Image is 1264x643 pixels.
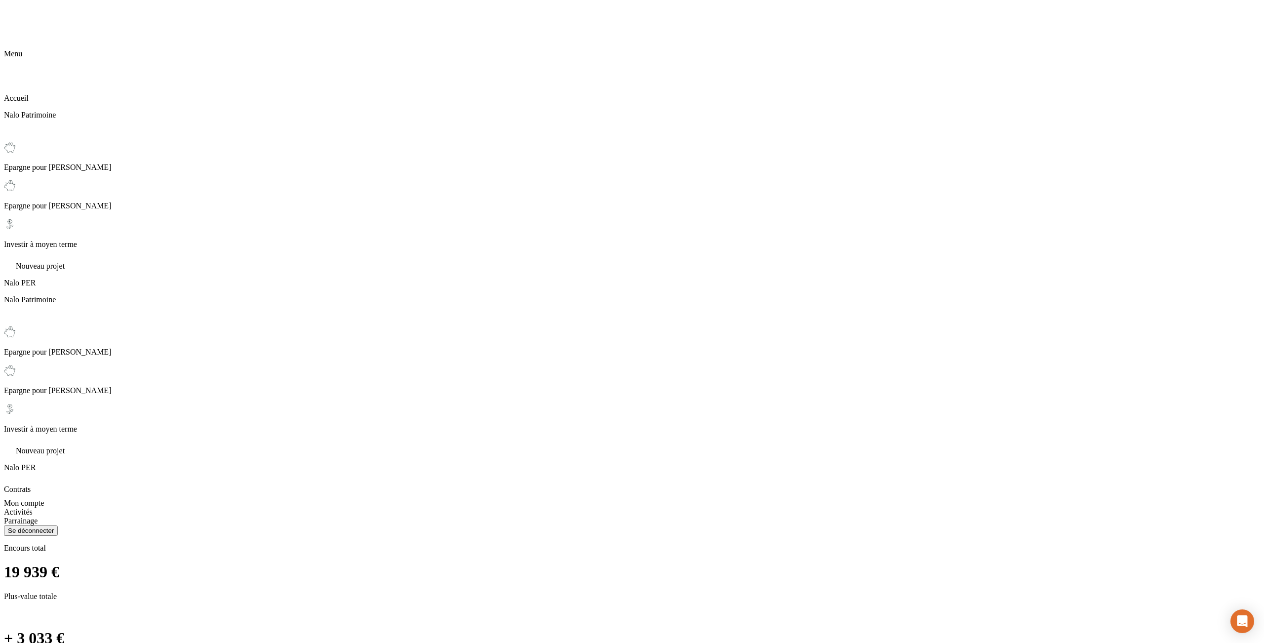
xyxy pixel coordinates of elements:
div: Epargne pour GABRIEL [4,180,1260,210]
p: Epargne pour [PERSON_NAME] [4,163,1260,172]
p: Epargne pour [PERSON_NAME] [4,386,1260,395]
span: Nouveau projet [16,262,65,270]
div: Epargne pour ALEXANDRE [4,326,1260,357]
div: Investir à moyen terme [4,403,1260,434]
div: Epargne pour GABRIEL [4,364,1260,395]
span: Contrats [4,485,31,493]
div: Epargne pour ALEXANDRE [4,141,1260,172]
p: Plus-value totale [4,592,1260,601]
p: Encours total [4,544,1260,553]
button: Se déconnecter [4,525,58,536]
p: Accueil [4,94,1260,103]
p: Investir à moyen terme [4,425,1260,434]
div: Se déconnecter [8,527,54,534]
div: Ouvrir le Messenger Intercom [1230,609,1254,633]
span: Activités [4,508,33,516]
p: Nalo PER [4,463,1260,472]
h1: 19 939 € [4,563,1260,581]
p: Nalo Patrimoine [4,295,1260,304]
div: Nouveau projet [4,257,1260,271]
p: Nalo PER [4,279,1260,287]
span: Menu [4,49,22,58]
span: Parrainage [4,517,38,525]
p: Investir à moyen terme [4,240,1260,249]
span: Nouveau projet [16,446,65,455]
span: Mon compte [4,499,44,507]
div: Nouveau projet [4,442,1260,455]
p: Epargne pour [PERSON_NAME] [4,201,1260,210]
p: Nalo Patrimoine [4,111,1260,120]
div: Investir à moyen terme [4,218,1260,249]
p: Epargne pour [PERSON_NAME] [4,348,1260,357]
div: Accueil [4,72,1260,103]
